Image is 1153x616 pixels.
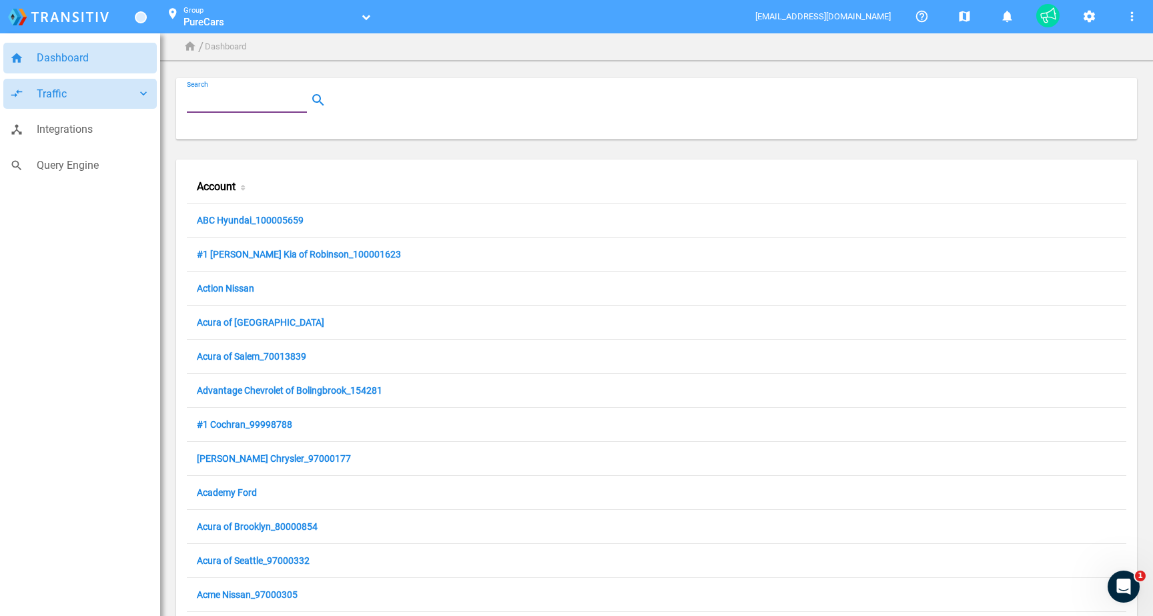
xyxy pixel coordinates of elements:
i: search [10,159,23,172]
div: Account [187,170,422,204]
a: Advantage Chevrolet of Bolingbrook_154281 [197,385,382,398]
mat-icon: settings [1081,9,1097,25]
a: #1 Cochran_99998788 [197,419,292,432]
span: Dashboard [37,49,150,67]
li: Dashboard [205,40,246,54]
a: Action Nissan [197,283,254,296]
i: home [183,40,197,53]
a: Acura of Salem_70013839 [197,351,306,364]
iframe: Intercom live chat [1108,571,1140,603]
mat-icon: more_vert [1124,9,1140,25]
a: Academy Ford [197,487,257,500]
i: compare_arrows [10,87,23,100]
i: home [10,51,23,65]
span: [EMAIL_ADDRESS][DOMAIN_NAME] [755,11,892,21]
a: Toggle Menu [135,11,147,23]
a: ABC Hyundai_100005659 [197,215,304,228]
button: More [1118,3,1145,29]
a: Acura of [GEOGRAPHIC_DATA] [197,317,324,330]
a: homeDashboard [3,43,157,73]
mat-icon: help_outline [913,9,929,25]
span: 1 [1135,571,1146,581]
a: Acme Nissan_97000305 [197,589,298,602]
mat-icon: location_on [165,7,181,23]
a: compare_arrowsTraffickeyboard_arrow_down [3,79,157,109]
i: keyboard_arrow_down [137,87,150,100]
span: Query Engine [37,157,150,174]
a: searchQuery Engine [3,150,157,181]
mat-icon: notifications [999,9,1015,25]
a: Acura of Brooklyn_80000854 [197,521,318,534]
li: / [198,36,204,57]
span: PureCars [183,16,224,28]
mat-icon: map [956,9,972,25]
span: Traffic [37,85,137,103]
a: device_hubIntegrations [3,114,157,145]
a: #1 [PERSON_NAME] Kia of Robinson_100001623 [197,249,401,262]
small: Group [183,6,204,15]
img: logo [8,9,109,25]
a: Acura of Seattle_97000332 [197,555,310,568]
span: Integrations [37,121,150,138]
a: [PERSON_NAME] Chrysler_97000177 [197,453,351,466]
i: device_hub [10,123,23,136]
